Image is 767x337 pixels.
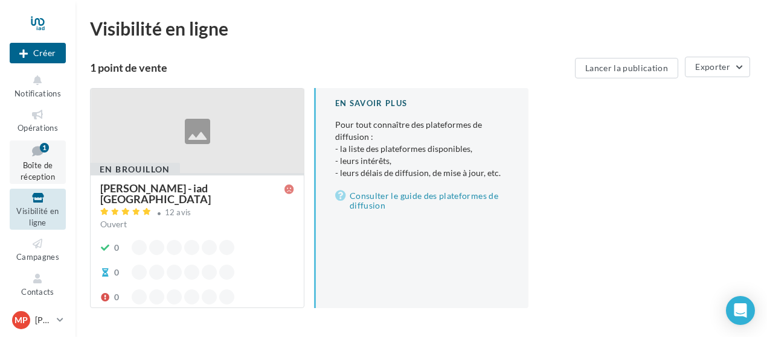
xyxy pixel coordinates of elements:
[40,143,49,153] div: 1
[10,71,66,101] button: Notifications
[10,235,66,264] a: Campagnes
[10,309,66,332] a: MP [PERSON_NAME]
[10,189,66,230] a: Visibilité en ligne
[335,143,509,155] li: - la liste des plateformes disponibles,
[335,119,509,179] p: Pour tout connaître des plateformes de diffusion :
[16,252,59,262] span: Campagnes
[10,140,66,184] a: Boîte de réception1
[335,98,509,109] div: En savoir plus
[35,314,52,326] p: [PERSON_NAME]
[16,206,59,227] span: Visibilité en ligne
[335,189,509,213] a: Consulter le guide des plateformes de diffusion
[685,57,750,77] button: Exporter
[18,123,58,133] span: Opérations
[114,242,119,254] div: 0
[10,269,66,299] a: Contacts
[90,19,753,37] div: Visibilité en ligne
[100,183,284,204] div: [PERSON_NAME] - iad [GEOGRAPHIC_DATA]
[335,167,509,179] li: - leurs délais de diffusion, de mise à jour, etc.
[90,163,180,176] div: En brouillon
[114,266,119,279] div: 0
[14,314,28,326] span: MP
[100,206,294,221] a: 12 avis
[10,43,66,63] button: Créer
[21,287,54,297] span: Contacts
[21,160,55,181] span: Boîte de réception
[14,89,61,98] span: Notifications
[100,219,127,229] span: Ouvert
[10,106,66,135] a: Opérations
[575,58,678,78] button: Lancer la publication
[114,291,119,303] div: 0
[10,43,66,63] div: Nouvelle campagne
[165,209,191,216] div: 12 avis
[695,61,730,72] span: Exporter
[335,155,509,167] li: - leurs intérêts,
[726,296,755,325] div: Open Intercom Messenger
[90,62,570,73] div: 1 point de vente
